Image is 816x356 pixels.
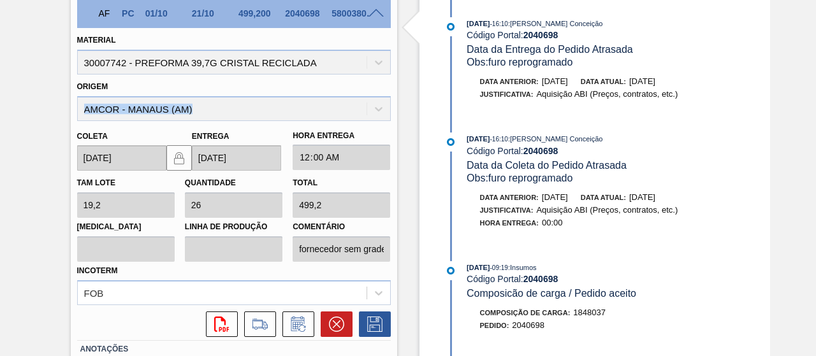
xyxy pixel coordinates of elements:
span: Composição de Carga : [480,309,571,317]
div: Código Portal: [467,146,769,156]
span: Hora Entrega : [480,219,539,227]
span: - 09:19 [490,264,508,271]
div: Ir para Composição de Carga [238,311,276,337]
label: Quantidade [185,178,236,187]
span: 1848037 [573,308,606,317]
div: 499,200 [235,8,286,18]
div: Salvar Pedido [353,311,391,337]
img: locked [171,150,187,166]
label: Coleta [77,132,108,141]
span: [DATE] [629,192,655,202]
span: Obs: furo reprogramado [467,173,572,183]
strong: 2040698 [523,146,558,156]
span: Data da Entrega do Pedido Atrasada [467,44,633,55]
span: - 16:10 [490,20,508,27]
label: Tam lote [77,178,115,187]
span: : [PERSON_NAME] Conceição [508,135,603,143]
span: : Insumos [508,264,537,271]
div: FOB [84,287,104,298]
span: [DATE] [542,76,568,86]
label: Total [293,178,317,187]
span: : [PERSON_NAME] Conceição [508,20,603,27]
span: Data anterior: [480,194,539,201]
label: Incoterm [77,266,118,275]
span: Composicão de carga / Pedido aceito [467,288,636,299]
span: Aquisição ABI (Preços, contratos, etc.) [536,89,678,99]
label: Origem [77,82,108,91]
span: - 16:10 [490,136,508,143]
img: atual [447,138,455,146]
span: [DATE] [542,192,568,202]
div: 5800380622 [328,8,379,18]
span: Data da Coleta do Pedido Atrasada [467,160,627,171]
strong: 2040698 [523,274,558,284]
span: [DATE] [629,76,655,86]
span: Justificativa: [480,206,534,214]
span: [DATE] [467,20,490,27]
div: Informar alteração no pedido [276,311,314,337]
div: Cancelar pedido [314,311,353,337]
div: Código Portal: [467,30,769,40]
label: [MEDICAL_DATA] [77,218,175,236]
label: Material [77,36,116,45]
label: Comentário [293,218,390,236]
label: Hora Entrega [293,127,390,145]
div: 2040698 [282,8,332,18]
span: 2040698 [512,320,544,330]
p: AF [99,8,115,18]
span: Obs: furo reprogramado [467,57,572,68]
span: Data atual: [581,78,626,85]
strong: 2040698 [523,30,558,40]
label: Linha de Produção [185,218,282,236]
span: [DATE] [467,135,490,143]
div: 01/10/2025 [142,8,193,18]
span: Aquisição ABI (Preços, contratos, etc.) [536,205,678,215]
img: atual [447,23,455,31]
div: 21/10/2025 [189,8,239,18]
span: Pedido : [480,322,509,329]
div: Abrir arquivo PDF [200,311,238,337]
span: Data anterior: [480,78,539,85]
img: atual [447,267,455,274]
span: [DATE] [467,264,490,271]
input: dd/mm/yyyy [77,145,166,171]
span: Data atual: [581,194,626,201]
span: 00:00 [542,218,563,227]
span: Justificativa: [480,90,534,98]
label: Entrega [192,132,229,141]
input: dd/mm/yyyy [192,145,281,171]
button: locked [166,145,192,171]
div: Pedido de Compra [119,8,141,18]
div: Código Portal: [467,274,769,284]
